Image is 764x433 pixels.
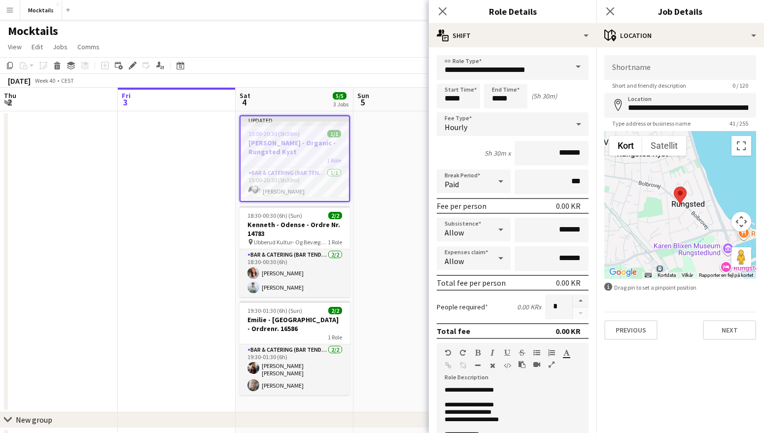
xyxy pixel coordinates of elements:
[556,326,581,336] div: 0.00 KR
[604,120,698,127] span: Type address or business name
[563,349,570,357] button: Text Color
[504,349,511,357] button: Underline
[122,91,131,100] span: Fri
[241,138,349,156] h3: [PERSON_NAME] - Organic - Rungsted Kyst
[519,361,525,368] button: Paste as plain text
[504,362,511,369] button: HTML Code
[247,212,302,219] span: 18:30-00:30 (6h) (Sun)
[327,157,341,164] span: 1 Role
[240,91,250,100] span: Sat
[459,349,466,357] button: Redo
[241,167,349,201] app-card-role: Bar & Catering (Bar Tender)1/115:00-20:30 (5h30m)[PERSON_NAME]
[596,5,764,18] h3: Job Details
[517,302,541,311] div: 0.00 KR x
[120,97,131,108] span: 3
[548,349,555,357] button: Ordered List
[4,40,26,53] a: View
[356,97,369,108] span: 5
[596,24,764,47] div: Location
[682,272,693,278] a: Vilkår (åbnes i en ny fane)
[437,326,470,336] div: Total fee
[240,301,350,395] app-job-card: 19:30-01:30 (6h) (Sun)2/2Emilie - [GEOGRAPHIC_DATA] - Ordrenr. 165861 RoleBar & Catering (Bar Ten...
[28,40,47,53] a: Edit
[240,115,350,202] app-job-card: Updated15:00-20:30 (5h30m)1/1[PERSON_NAME] - Organic - Rungsted Kyst1 RoleBar & Catering (Bar Ten...
[241,116,349,124] div: Updated
[429,24,596,47] div: Shift
[731,247,751,267] button: Træk Pegman hen på kortet for at åbne Street View
[556,201,581,211] div: 0.00 KR
[240,206,350,297] app-job-card: 18:30-00:30 (6h) (Sun)2/2Kenneth - Odense - Ordre Nr. 14783 Ubberud Kultur- Og Bevægelseshus1 Rol...
[429,5,596,18] h3: Role Details
[327,130,341,137] span: 1/1
[328,212,342,219] span: 2/2
[437,302,488,311] label: People required
[445,228,464,237] span: Allow
[658,272,676,279] button: Kortdata
[240,220,350,238] h3: Kenneth - Odense - Ordre Nr. 14783
[254,238,328,246] span: Ubberud Kultur- Og Bevægelseshus
[328,307,342,314] span: 2/2
[2,97,16,108] span: 2
[703,320,756,340] button: Next
[731,212,751,232] button: Styringselement til kortkamera
[604,82,694,89] span: Short and friendly description
[489,349,496,357] button: Italic
[33,77,57,84] span: Week 40
[328,238,342,246] span: 1 Role
[4,91,16,100] span: Thu
[445,349,451,357] button: Undo
[8,24,58,38] h1: Mocktails
[333,92,347,100] span: 5/5
[247,307,302,314] span: 19:30-01:30 (6h) (Sun)
[609,136,642,156] button: Vis vejkort
[248,130,300,137] span: 15:00-20:30 (5h30m)
[642,136,686,156] button: Vis satellitbilleder
[474,349,481,357] button: Bold
[238,97,250,108] span: 4
[333,100,348,108] div: 3 Jobs
[573,295,589,307] button: Increase
[240,344,350,395] app-card-role: Bar & Catering (Bar Tender)2/219:30-01:30 (6h)[PERSON_NAME] [PERSON_NAME] [PERSON_NAME][PERSON_NAME]
[437,201,486,211] div: Fee per person
[53,42,68,51] span: Jobs
[240,315,350,333] h3: Emilie - [GEOGRAPHIC_DATA] - Ordrenr. 16586
[533,361,540,368] button: Insert video
[357,91,369,100] span: Sun
[328,333,342,341] span: 1 Role
[722,120,756,127] span: 41 / 255
[699,272,753,278] a: Rapporter en fejl på kortet
[485,149,511,158] div: 5h 30m x
[489,362,496,369] button: Clear Formatting
[61,77,74,84] div: CEST
[32,42,43,51] span: Edit
[240,249,350,297] app-card-role: Bar & Catering (Bar Tender)2/218:30-00:30 (6h)[PERSON_NAME][PERSON_NAME]
[604,320,658,340] button: Previous
[474,362,481,369] button: Horizontal Line
[519,349,525,357] button: Strikethrough
[607,266,639,279] img: Google
[725,82,756,89] span: 0 / 120
[73,40,104,53] a: Comms
[49,40,71,53] a: Jobs
[645,272,652,279] button: Tastaturgenveje
[445,256,464,266] span: Allow
[8,76,31,86] div: [DATE]
[16,415,52,425] div: New group
[445,122,467,132] span: Hourly
[8,42,22,51] span: View
[531,92,557,100] div: (5h 30m)
[20,0,62,20] button: Mocktails
[445,179,459,189] span: Paid
[607,266,639,279] a: Åbn dette området i Google Maps (åbner i et nyt vindue)
[604,283,756,292] div: Drag pin to set a pinpoint position
[731,136,751,156] button: Slå fuld skærm til/fra
[548,361,555,368] button: Fullscreen
[556,278,581,288] div: 0.00 KR
[77,42,100,51] span: Comms
[533,349,540,357] button: Unordered List
[437,278,506,288] div: Total fee per person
